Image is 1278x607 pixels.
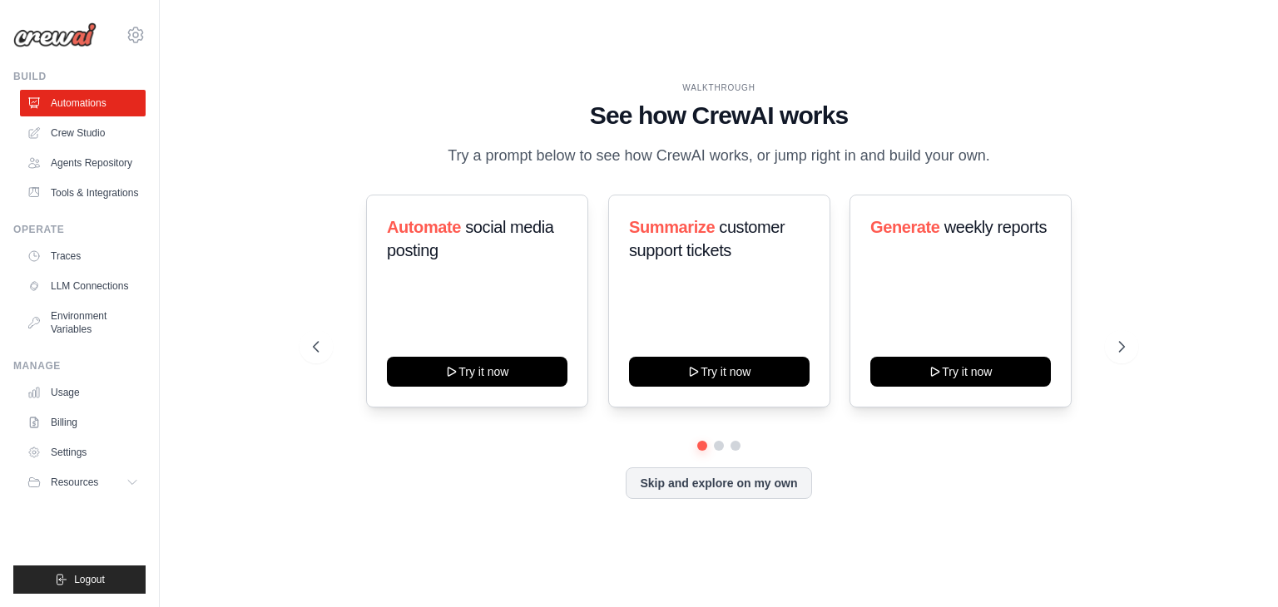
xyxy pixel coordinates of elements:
p: Try a prompt below to see how CrewAI works, or jump right in and build your own. [439,144,998,168]
button: Try it now [870,357,1051,387]
span: Summarize [629,218,715,236]
span: customer support tickets [629,218,785,259]
button: Resources [20,469,146,496]
div: Operate [13,223,146,236]
button: Try it now [629,357,810,387]
h1: See how CrewAI works [313,101,1125,131]
a: Agents Repository [20,150,146,176]
a: LLM Connections [20,273,146,299]
span: social media posting [387,218,554,259]
div: WALKTHROUGH [313,81,1125,94]
iframe: Chat Widget [1195,527,1278,607]
button: Try it now [387,357,567,387]
a: Tools & Integrations [20,180,146,206]
span: Resources [51,476,98,489]
a: Billing [20,409,146,436]
div: Manage [13,359,146,373]
a: Crew Studio [20,120,146,146]
button: Logout [13,565,146,594]
a: Traces [20,243,146,269]
span: Logout [74,573,105,586]
a: Environment Variables [20,303,146,343]
span: Automate [387,218,461,236]
a: Settings [20,439,146,466]
a: Usage [20,379,146,406]
a: Automations [20,90,146,116]
button: Skip and explore on my own [626,467,811,499]
div: Build [13,70,146,83]
span: weekly reports [944,218,1047,236]
span: Generate [870,218,940,236]
img: Logo [13,22,97,47]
